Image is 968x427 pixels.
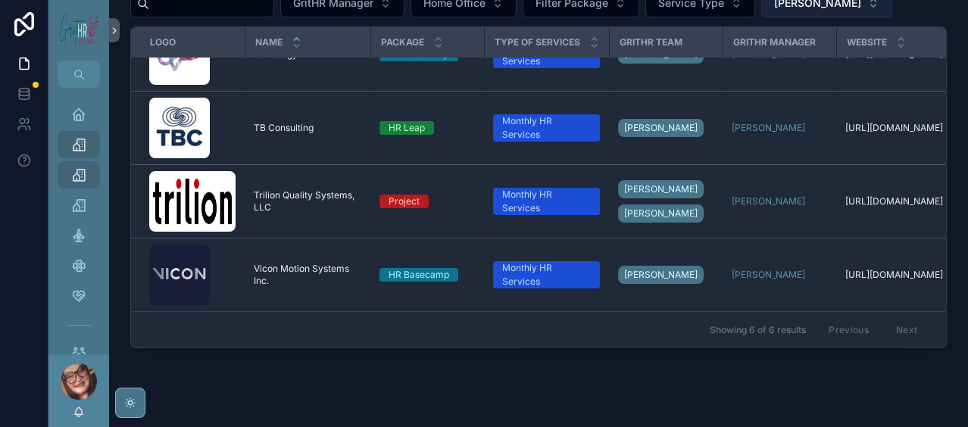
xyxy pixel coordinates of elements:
[733,36,816,48] span: GritHR Manager
[389,121,425,135] div: HR Leap
[502,188,591,215] div: Monthly HR Services
[254,122,314,134] span: TB Consulting
[732,269,805,281] a: [PERSON_NAME]
[254,122,361,134] a: TB Consulting
[624,207,698,220] span: [PERSON_NAME]
[845,269,943,281] a: [URL][DOMAIN_NAME]
[624,183,698,195] span: [PERSON_NAME]
[847,36,887,48] span: Website
[379,268,475,282] a: HR Basecamp
[618,116,714,140] a: [PERSON_NAME]
[149,245,210,305] img: vicon.jpg
[150,36,176,48] span: Logo
[732,122,827,134] a: [PERSON_NAME]
[254,263,361,287] a: Vicon Motion Systems Inc.
[381,36,424,48] span: Package
[493,188,600,215] a: Monthly HR Services
[618,266,704,284] a: [PERSON_NAME]
[502,114,591,142] div: Monthly HR Services
[149,98,236,158] a: generated_image-(2).png
[389,268,449,282] div: HR Basecamp
[493,114,600,142] a: Monthly HR Services
[149,98,210,158] img: generated_image-(2).png
[48,88,109,354] div: scrollable content
[149,245,236,305] a: vicon.jpg
[710,324,806,336] span: Showing 6 of 6 results
[732,122,805,134] a: [PERSON_NAME]
[493,261,600,288] a: Monthly HR Services
[732,195,805,207] a: [PERSON_NAME]
[618,177,714,226] a: [PERSON_NAME][PERSON_NAME]
[495,36,580,48] span: Type of Services
[379,121,475,135] a: HR Leap
[845,122,943,134] a: [URL][DOMAIN_NAME]
[732,269,827,281] a: [PERSON_NAME]
[149,171,236,232] img: trillion.jpg
[618,119,704,137] a: [PERSON_NAME]
[389,195,420,208] div: Project
[732,195,827,207] a: [PERSON_NAME]
[624,269,698,281] span: [PERSON_NAME]
[379,195,475,208] a: Project
[618,263,714,287] a: [PERSON_NAME]
[502,261,591,288] div: Monthly HR Services
[845,195,943,207] a: [URL][DOMAIN_NAME]
[254,189,361,213] a: Trilion Quality Systems, LLC
[255,36,283,48] span: Name
[58,8,100,53] img: App logo
[620,36,682,48] span: GritHR Team
[618,180,704,198] a: [PERSON_NAME]
[624,122,698,134] span: [PERSON_NAME]
[618,204,704,223] a: [PERSON_NAME]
